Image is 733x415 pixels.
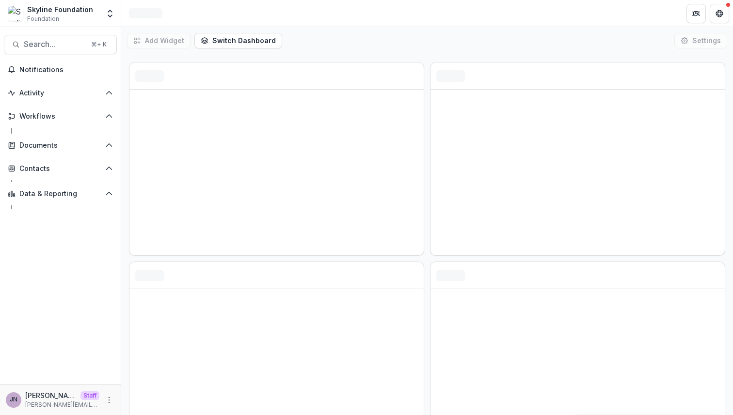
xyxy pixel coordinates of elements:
[4,161,117,176] button: Open Contacts
[4,62,117,77] button: Notifications
[24,40,85,49] span: Search...
[19,89,101,97] span: Activity
[125,6,166,20] nav: breadcrumb
[686,4,706,23] button: Partners
[27,4,93,15] div: Skyline Foundation
[4,35,117,54] button: Search...
[4,108,117,124] button: Open Workflows
[80,391,99,400] p: Staff
[27,15,59,23] span: Foundation
[89,39,109,50] div: ⌘ + K
[4,138,117,153] button: Open Documents
[25,400,99,409] p: [PERSON_NAME][EMAIL_ADDRESS][DOMAIN_NAME]
[19,141,101,150] span: Documents
[19,165,101,173] span: Contacts
[4,186,117,201] button: Open Data & Reporting
[19,112,101,121] span: Workflows
[710,4,729,23] button: Get Help
[194,33,282,48] button: Switch Dashboard
[4,85,117,101] button: Open Activity
[19,66,113,74] span: Notifications
[103,394,115,406] button: More
[103,4,117,23] button: Open entity switcher
[25,390,77,400] p: [PERSON_NAME]
[10,397,17,403] div: Joyce N
[19,190,101,198] span: Data & Reporting
[674,33,727,48] button: Settings
[127,33,191,48] button: Add Widget
[8,6,23,21] img: Skyline Foundation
